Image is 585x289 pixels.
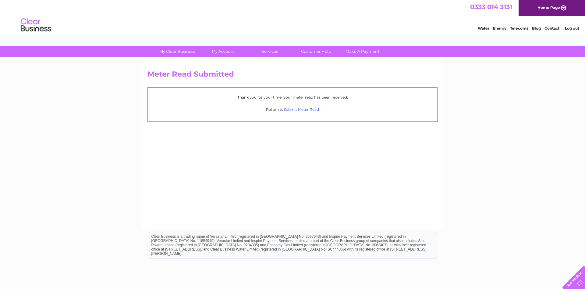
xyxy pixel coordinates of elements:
a: Telecoms [510,26,528,31]
a: My Clear Business [152,46,202,57]
a: Contact [544,26,559,31]
a: My Account [198,46,249,57]
a: Submit Meter Read [284,107,319,112]
h2: Meter Read Submitted [147,70,438,81]
a: Customer Help [291,46,341,57]
a: Services [245,46,295,57]
a: Energy [493,26,506,31]
a: Water [478,26,489,31]
div: Clear Business is a trading name of Verastar Limited (registered in [GEOGRAPHIC_DATA] No. 3667643... [149,3,437,30]
img: logo.png [20,16,51,34]
p: Return to [151,107,434,112]
a: Log out [565,26,579,31]
a: 0333 014 3131 [470,3,512,11]
p: Thank you for your time, your meter read has been received. [151,94,434,100]
a: Blog [532,26,541,31]
a: Make A Payment [337,46,388,57]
